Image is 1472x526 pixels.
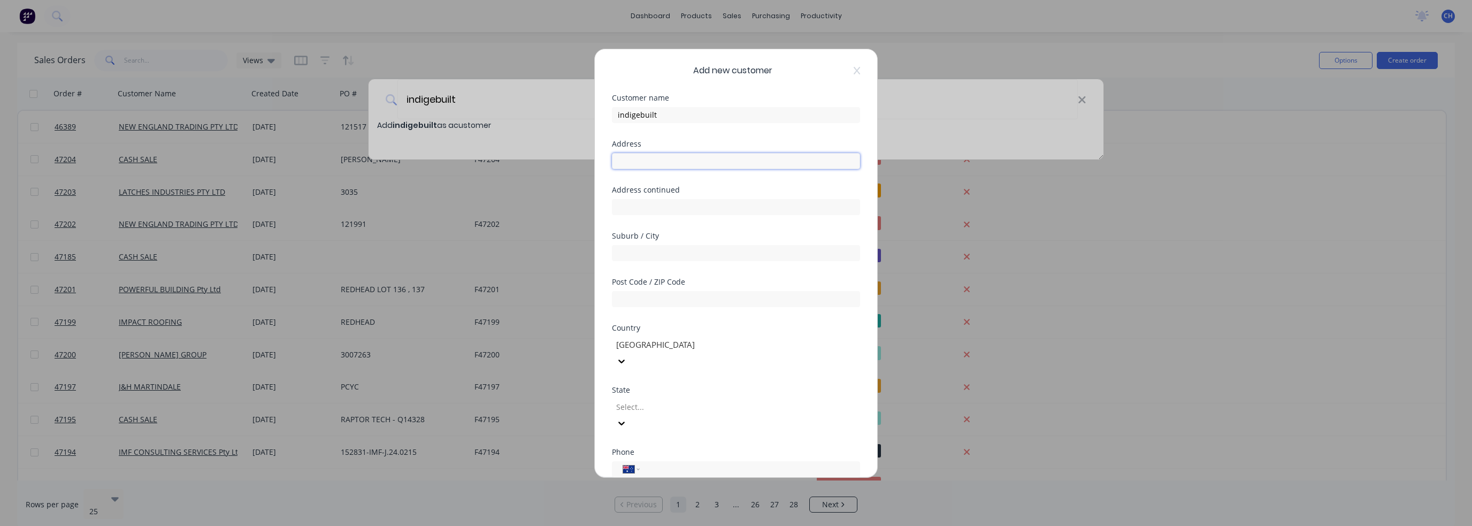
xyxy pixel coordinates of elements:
[612,448,860,456] div: Phone
[612,140,860,148] div: Address
[612,386,860,394] div: State
[612,94,860,102] div: Customer name
[612,324,860,332] div: Country
[612,232,860,240] div: Suburb / City
[612,278,860,286] div: Post Code / ZIP Code
[612,186,860,194] div: Address continued
[693,64,772,77] span: Add new customer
